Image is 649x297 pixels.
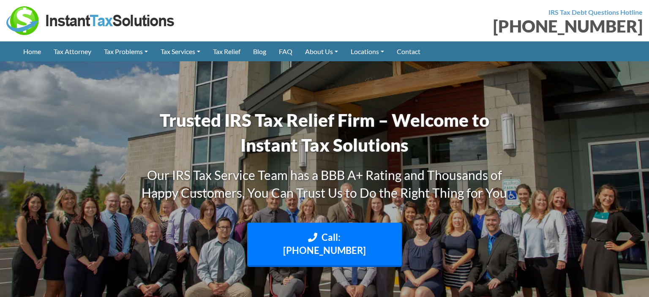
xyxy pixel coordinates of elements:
a: About Us [299,41,344,61]
div: [PHONE_NUMBER] [331,18,643,35]
a: FAQ [273,41,299,61]
a: Instant Tax Solutions Logo [6,16,175,24]
img: Instant Tax Solutions Logo [6,6,175,35]
a: Blog [247,41,273,61]
a: Call: [PHONE_NUMBER] [247,223,402,267]
h3: Our IRS Tax Service Team has a BBB A+ Rating and Thousands of Happy Customers, You Can Trust Us t... [130,166,519,202]
a: Tax Attorney [47,41,98,61]
a: Locations [344,41,390,61]
a: Tax Services [154,41,207,61]
a: Tax Problems [98,41,154,61]
a: Home [17,41,47,61]
a: Contact [390,41,427,61]
h1: Trusted IRS Tax Relief Firm – Welcome to Instant Tax Solutions [130,108,519,158]
strong: IRS Tax Debt Questions Hotline [548,8,643,16]
a: Tax Relief [207,41,247,61]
